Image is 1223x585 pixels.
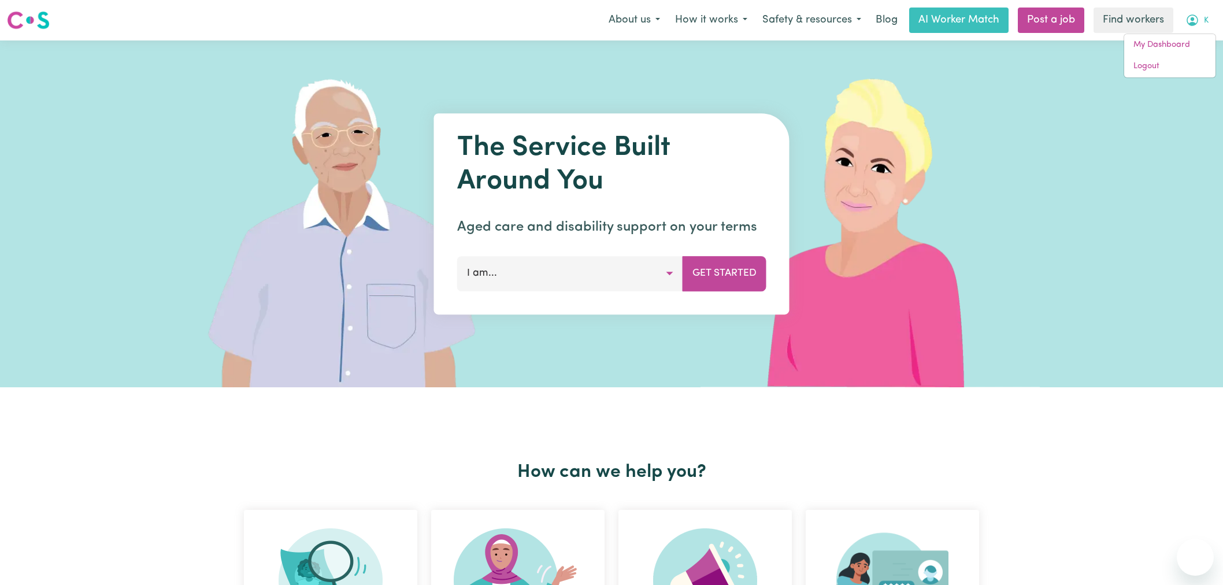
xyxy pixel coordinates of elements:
[7,10,50,31] img: Careseekers logo
[755,8,869,32] button: Safety & resources
[1094,8,1173,33] a: Find workers
[457,256,683,291] button: I am...
[601,8,668,32] button: About us
[1124,34,1216,78] div: My Account
[1124,55,1215,77] a: Logout
[1177,539,1214,576] iframe: Button to launch messaging window
[457,217,766,238] p: Aged care and disability support on your terms
[909,8,1009,33] a: AI Worker Match
[1124,34,1215,56] a: My Dashboard
[7,7,50,34] a: Careseekers logo
[683,256,766,291] button: Get Started
[457,132,766,198] h1: The Service Built Around You
[237,461,986,483] h2: How can we help you?
[668,8,755,32] button: How it works
[1178,8,1216,32] button: My Account
[869,8,905,33] a: Blog
[1204,14,1209,27] span: K
[1018,8,1084,33] a: Post a job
